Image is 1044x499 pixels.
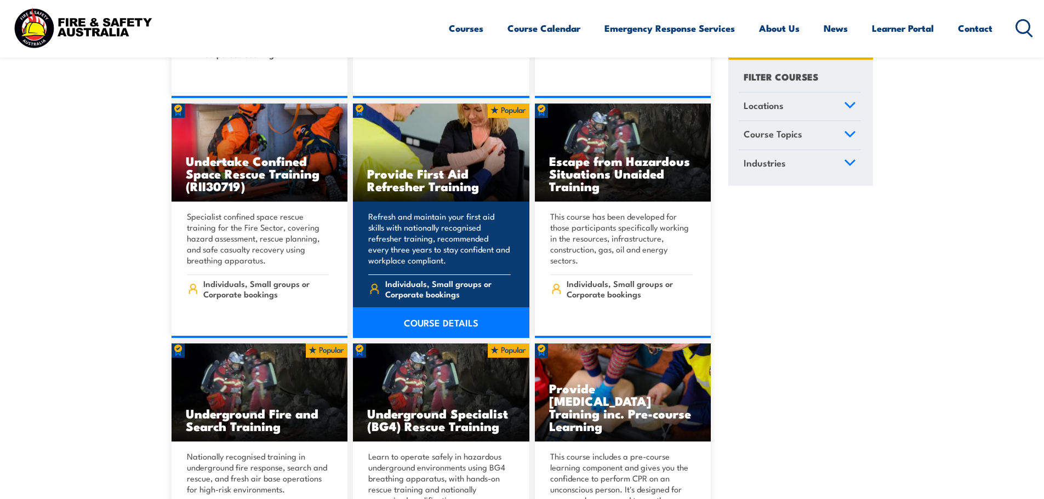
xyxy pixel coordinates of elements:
a: Underground Specialist (BG4) Rescue Training [353,343,529,442]
img: Underground mine rescue [172,343,348,442]
img: Low Voltage Rescue and Provide CPR [535,343,711,442]
h3: Undertake Confined Space Rescue Training (RII30719) [186,154,334,192]
h3: Escape from Hazardous Situations Unaided Training [549,154,697,192]
p: Specialist confined space rescue training for the Fire Sector, covering hazard assessment, rescue... [187,211,329,266]
a: Provide First Aid Refresher Training [353,104,529,202]
a: Escape from Hazardous Situations Unaided Training [535,104,711,202]
p: This course has been developed for those participants specifically working in the resources, infr... [550,211,693,266]
a: Undertake Confined Space Rescue Training (RII30719) [172,104,348,202]
span: Individuals, Small groups or Corporate bookings [385,278,511,299]
a: Underground Fire and Search Training [172,343,348,442]
p: Nationally recognised training in underground fire response, search and rescue, and fresh air bas... [187,451,329,495]
h3: Underground Fire and Search Training [186,407,334,432]
a: Industries [739,150,861,179]
a: Course Topics [739,122,861,150]
a: Course Calendar [507,14,580,43]
a: About Us [759,14,800,43]
a: Learner Portal [872,14,934,43]
a: News [824,14,848,43]
a: Courses [449,14,483,43]
span: Locations [744,98,784,113]
img: Provide First Aid (Blended Learning) [353,104,529,202]
span: Individuals, Small groups or Corporate bookings [567,278,692,299]
a: Provide [MEDICAL_DATA] Training inc. Pre-course Learning [535,343,711,442]
h4: FILTER COURSES [744,69,818,84]
span: Industries [744,156,786,170]
h3: Provide First Aid Refresher Training [367,167,515,192]
a: COURSE DETAILS [353,307,529,338]
img: Undertake Confined Space Rescue Training (non Fire-Sector) (2) [172,104,348,202]
h3: Provide [MEDICAL_DATA] Training inc. Pre-course Learning [549,382,697,432]
h3: Underground Specialist (BG4) Rescue Training [367,407,515,432]
a: Contact [958,14,992,43]
span: Individuals, Small groups or Corporate bookings [203,38,329,59]
a: Emergency Response Services [604,14,735,43]
p: Refresh and maintain your first aid skills with nationally recognised refresher training, recomme... [368,211,511,266]
img: Underground mine rescue [535,104,711,202]
a: Locations [739,93,861,121]
img: Underground mine rescue [353,343,529,442]
span: Course Topics [744,127,802,142]
span: Individuals, Small groups or Corporate bookings [203,278,329,299]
